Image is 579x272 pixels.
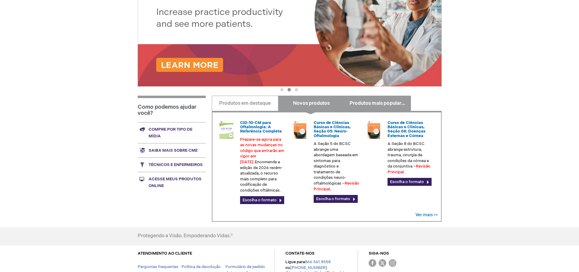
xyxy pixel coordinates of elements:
[149,127,192,139] font: Compre por tipo de mídia
[388,164,430,175] font: Revisão Principal
[138,251,192,256] a: ATENDIMENTO AO CLIENTE
[290,265,328,270] a: [PHONE_NUMBER].
[285,260,305,264] font: Ligue para
[388,178,432,186] a: Escolha o formato
[293,101,330,106] font: Novos produtos
[379,259,386,267] img: Twitter
[240,137,284,164] font: Prepare-se agora para as novas mudanças no código que entrarão em vigor em [DATE].
[181,264,221,269] a: Política de devolução
[278,96,345,111] a: Novos produtos
[138,233,233,239] font: Protegendo a Visão. Empoderando Vidas.®
[404,170,405,175] font: .
[314,181,359,192] font: Revisão Principal
[243,198,277,203] font: Escolha o formato
[369,259,376,267] img: Facebook
[149,148,198,153] font: Saiba mais sobre CME
[388,120,426,138] a: Curso de Ciências Básicas e Clínicas, Seção 08: Doenças Externas e Córnea
[369,251,389,256] font: SIGA-NOS
[138,104,196,116] font: Como podemos ajudar você?
[288,88,291,91] button: 2 of 3
[415,212,438,217] a: Ver mais >>
[240,160,283,193] font: Encomende a edição de 2026 recém-atualizada, o recurso mais completo para codificação de condiçõe...
[285,265,290,270] font: ou
[305,260,331,264] a: 866.561.8558
[330,187,331,192] font: .
[314,195,358,203] a: Escolha o formato
[149,162,203,167] font: Técnicos e enfermeiros
[295,88,298,91] button: 3 of 3
[240,120,282,134] a: CID-10-CM para Oftalmologia: A Referência Completa
[316,196,350,201] font: Escolha o formato
[240,196,284,204] a: Escolha o formato
[390,179,424,184] font: Escolha o formato
[291,121,309,139] img: 02850053u_45.png
[365,121,383,139] img: 02850083u_45.png
[280,88,284,91] button: 1 of 3
[217,121,236,139] img: 0120008u_42.png
[344,96,411,111] a: Produtos mais populares
[350,101,406,106] font: Produtos mais populares
[219,101,271,106] font: Produtos em destaque
[138,157,206,172] a: Técnicos e enfermeiros
[149,177,202,188] font: Acesse meus produtos online
[138,264,178,269] a: Perguntas frequentes
[389,259,396,267] img: Instagram
[285,251,315,256] a: CONTATE-NOS
[314,120,351,138] a: Curso de Ciências Básicas e Clínicas, Seção 05: Neuro-Oftalmologia
[138,143,206,157] a: Saiba mais sobre CME
[138,122,206,143] a: Compre por tipo de mídia
[212,96,278,111] a: Produtos em destaque
[138,172,206,193] a: Acesse meus produtos online
[314,141,358,186] font: A Seção 5 do BCSC abrange uma abordagem baseada em sintomas para diagnóstico e tratamento de cond...
[388,141,429,169] font: A Seção 8 do BCSC abrange estrutura, trauma, cirurgia de condições da córnea e da conjuntiva –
